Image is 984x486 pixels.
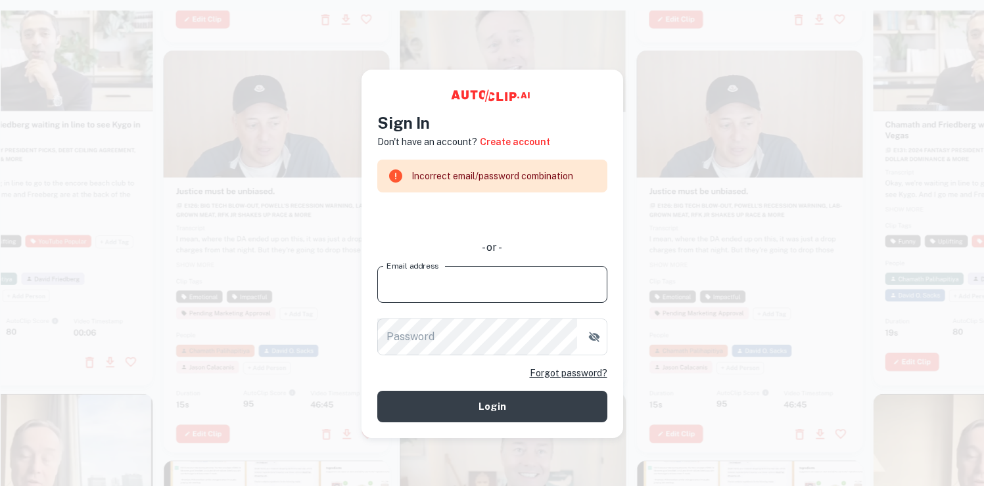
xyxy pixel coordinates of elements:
h4: Sign In [377,111,607,135]
button: Login [377,391,607,422]
p: Don't have an account? [377,135,477,149]
a: Create account [480,135,550,149]
a: Forgot password? [530,366,607,380]
label: Email address [387,260,438,271]
div: - or - [377,240,607,255]
div: Incorrect email/password combination [411,164,573,188]
iframe: Sign in with Google Button [371,202,614,231]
